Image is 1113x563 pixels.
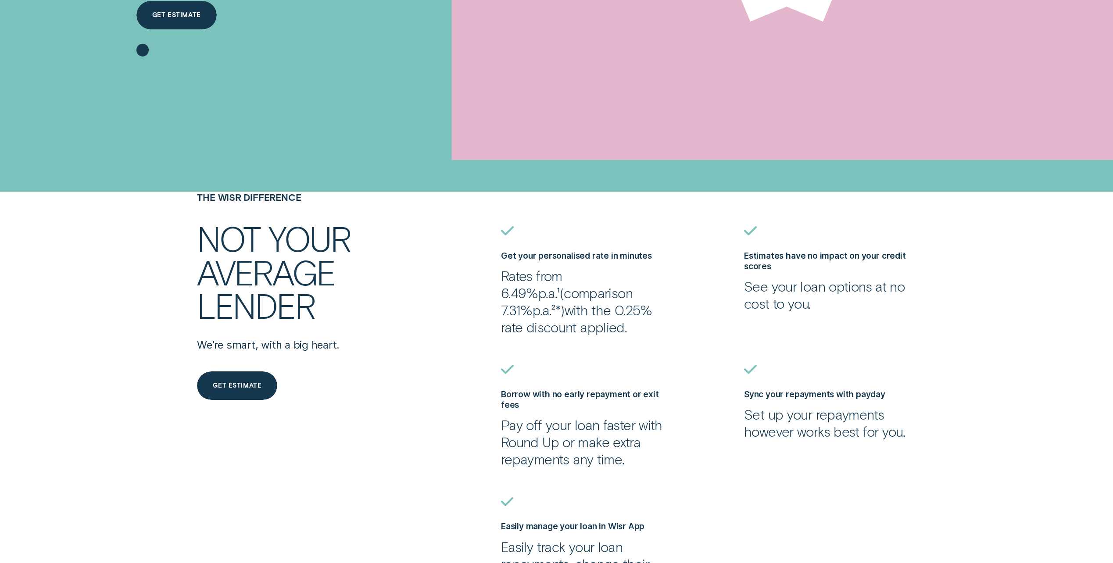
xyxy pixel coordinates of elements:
[197,221,405,322] h2: Not your average lender
[501,267,673,335] p: Rates from 6.49% ¹ comparison 7.31% ²* with the 0.25% rate discount applied.
[533,302,551,318] span: p.a.
[744,250,906,271] label: Estimates have no impact on your credit scores
[197,338,429,352] p: We’re smart, with a big heart.
[538,285,557,301] span: p.a.
[501,521,644,531] label: Easily manage your loan in Wisr App
[744,389,885,399] label: Sync your repayments with payday
[533,302,551,318] span: Per Annum
[136,1,217,29] a: Get estimate
[197,192,429,203] h4: THE WISR DIFFERENCE
[501,416,673,467] p: Pay off your loan faster with Round Up or make extra repayments any time.
[744,278,916,312] p: See your loan options at no cost to you.
[538,285,557,301] span: Per Annum
[197,371,277,400] a: Get estimate
[560,302,564,318] span: )
[744,406,916,440] p: Set up your repayments however works best for you.
[501,250,652,261] label: Get your personalised rate in minutes
[501,389,659,410] label: Borrow with no early repayment or exit fees
[560,285,564,301] span: (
